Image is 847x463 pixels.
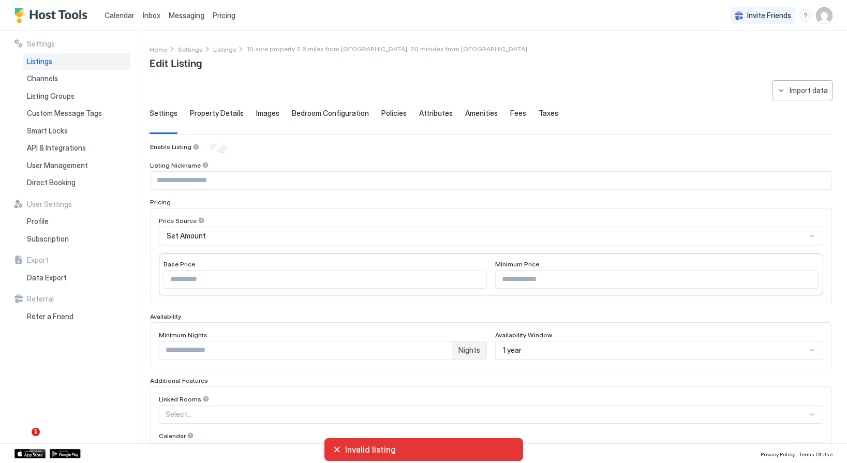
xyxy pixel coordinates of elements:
input: Input Field [151,172,831,189]
span: Listings [213,46,236,53]
a: User Management [23,157,130,174]
span: Calendar [105,11,135,20]
a: Subscription [23,230,130,248]
span: 1 [32,428,40,436]
span: Data Export [27,273,67,282]
span: Availability [150,312,181,320]
span: Listing Groups [27,92,75,101]
div: Breadcrumb [150,43,168,54]
span: Images [256,109,279,118]
span: Smart Locks [27,126,68,136]
span: Invalid listing [345,444,515,455]
a: Refer a Friend [23,308,130,325]
span: Messaging [169,11,204,20]
a: Profile [23,213,130,230]
span: Calendar [159,432,186,440]
span: Inbox [143,11,160,20]
span: Home [150,46,168,53]
a: Direct Booking [23,174,130,191]
span: Availability Window [495,331,552,339]
a: Calendar [105,10,135,21]
span: Settings [178,46,203,53]
input: Input Field [159,341,452,359]
span: Listing Nickname [150,161,201,169]
span: Pricing [150,198,171,206]
span: User Settings [27,200,72,209]
a: Host Tools Logo [14,8,92,23]
span: Policies [381,109,407,118]
span: Export [27,256,49,265]
a: Listing Groups [23,87,130,105]
span: Breadcrumb [247,45,527,53]
a: Data Export [23,269,130,287]
span: Taxes [539,109,558,118]
span: Amenities [465,109,498,118]
div: menu [799,9,812,22]
span: Invite Friends [747,11,791,20]
span: Additional Features [150,377,208,384]
span: Nights [458,346,480,355]
span: Set Amount [167,231,206,241]
span: Base Price [164,260,195,268]
span: Subscription [27,234,69,244]
span: Fees [510,109,526,118]
span: Profile [27,217,49,226]
span: Custom Message Tags [27,109,102,118]
a: Inbox [143,10,160,21]
a: Smart Locks [23,122,130,140]
span: Channels [27,74,58,83]
button: Import data [772,80,833,100]
div: Breadcrumb [178,43,203,54]
span: Refer a Friend [27,312,73,321]
div: Breadcrumb [213,43,236,54]
span: Property Details [190,109,244,118]
span: Bedroom Configuration [292,109,369,118]
a: Channels [23,70,130,87]
span: Price Source [159,217,197,225]
span: 1 year [503,346,522,355]
span: Settings [27,39,55,49]
span: Settings [150,109,177,118]
iframe: Intercom live chat [10,428,35,453]
a: Listings [23,53,130,70]
a: Messaging [169,10,204,21]
span: Linked Rooms [159,395,201,403]
div: User profile [816,7,833,24]
input: Input Field [496,271,818,288]
span: Listings [27,57,52,66]
span: Referral [27,294,54,304]
a: Home [150,43,168,54]
span: Pricing [213,11,235,20]
span: Enable Listing [150,143,191,151]
span: Edit Listing [150,54,202,70]
a: Settings [178,43,203,54]
span: Minimum Price [495,260,539,268]
span: API & Integrations [27,143,86,153]
span: Minimum Nights [159,331,207,339]
a: API & Integrations [23,139,130,157]
a: Listings [213,43,236,54]
input: Input Field [164,271,486,288]
span: Attributes [419,109,453,118]
a: Custom Message Tags [23,104,130,122]
span: Direct Booking [27,178,76,187]
span: User Management [27,161,88,170]
div: Import data [790,85,828,96]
